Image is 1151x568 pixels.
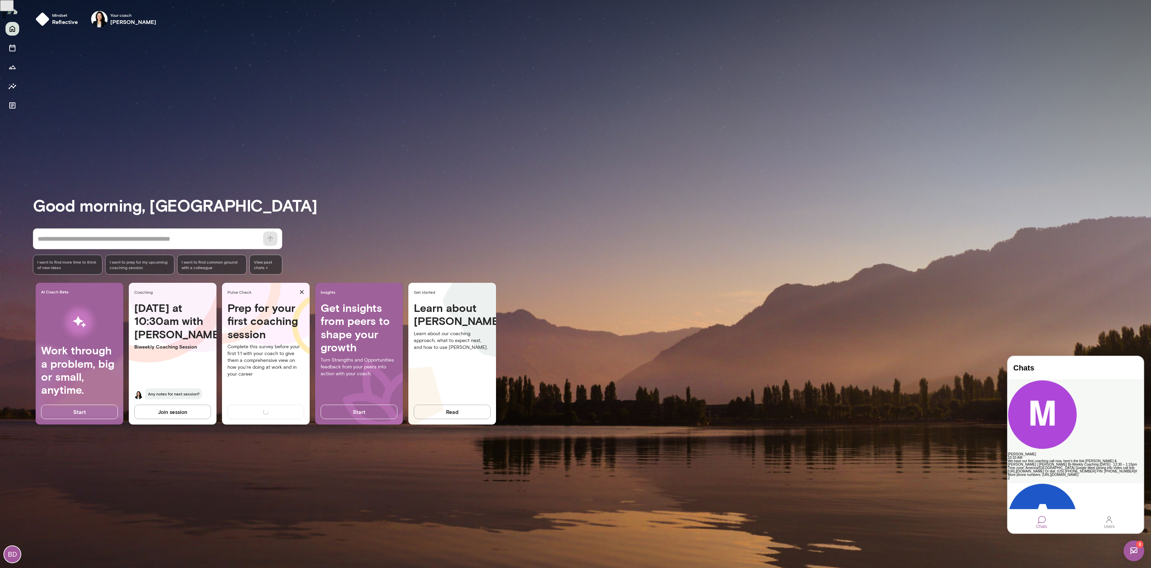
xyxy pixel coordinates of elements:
[321,301,397,354] h4: Get insights from peers to shape your growth
[30,159,38,167] div: Chats
[110,259,170,270] span: I want to prep for my upcoming coaching session
[134,391,143,399] img: Monica
[41,405,118,419] button: Start
[414,330,491,351] p: Learn about our coaching approach, what to expect next, and how to use [PERSON_NAME].
[96,167,107,172] div: Users
[33,255,102,275] div: I want to find more time to think of new ideas
[414,289,493,295] span: Get started
[49,300,110,344] img: AI Workflows
[5,41,19,55] button: Sessions
[249,255,282,275] span: View past chats ->
[5,7,130,16] h4: Chats
[227,343,304,378] p: Complete this survey before your first 1:1 with your coach to give them a comprehensive view on h...
[134,405,211,419] button: Join session
[414,405,491,419] button: Read
[182,259,242,270] span: I want to find common ground with a colleague
[37,259,98,270] span: I want to find more time to think of new ideas
[227,301,304,341] h4: Prep for your first coaching session
[134,301,211,341] h4: [DATE] at 10:30am with [PERSON_NAME]
[134,289,214,295] span: Coaching
[41,344,118,396] h4: Work through a problem, big or small, anytime.
[110,18,157,26] h6: [PERSON_NAME]
[5,79,19,93] button: Insights
[177,255,247,275] div: I want to find common ground with a colleague
[28,167,39,172] div: Chats
[33,195,1151,215] h3: Good morning, [GEOGRAPHIC_DATA]
[145,388,202,399] span: Any notes for next session?
[4,546,21,563] div: BD
[5,22,19,36] button: Home
[414,301,491,328] h4: Learn about [PERSON_NAME]
[321,405,397,419] button: Start
[5,99,19,112] button: Documents
[5,60,19,74] button: Growth Plan
[52,18,78,26] h6: reflective
[105,255,175,275] div: I want to prep for my upcoming coaching session
[227,289,297,295] span: Pulse Check
[321,289,400,295] span: Insights
[321,357,397,377] p: Turn Strengths and Opportunities feedback from your peers into action with your coach.
[41,289,121,294] span: AI Coach Beta
[97,159,106,167] div: Users
[134,343,211,350] p: Biweekly Coaching Session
